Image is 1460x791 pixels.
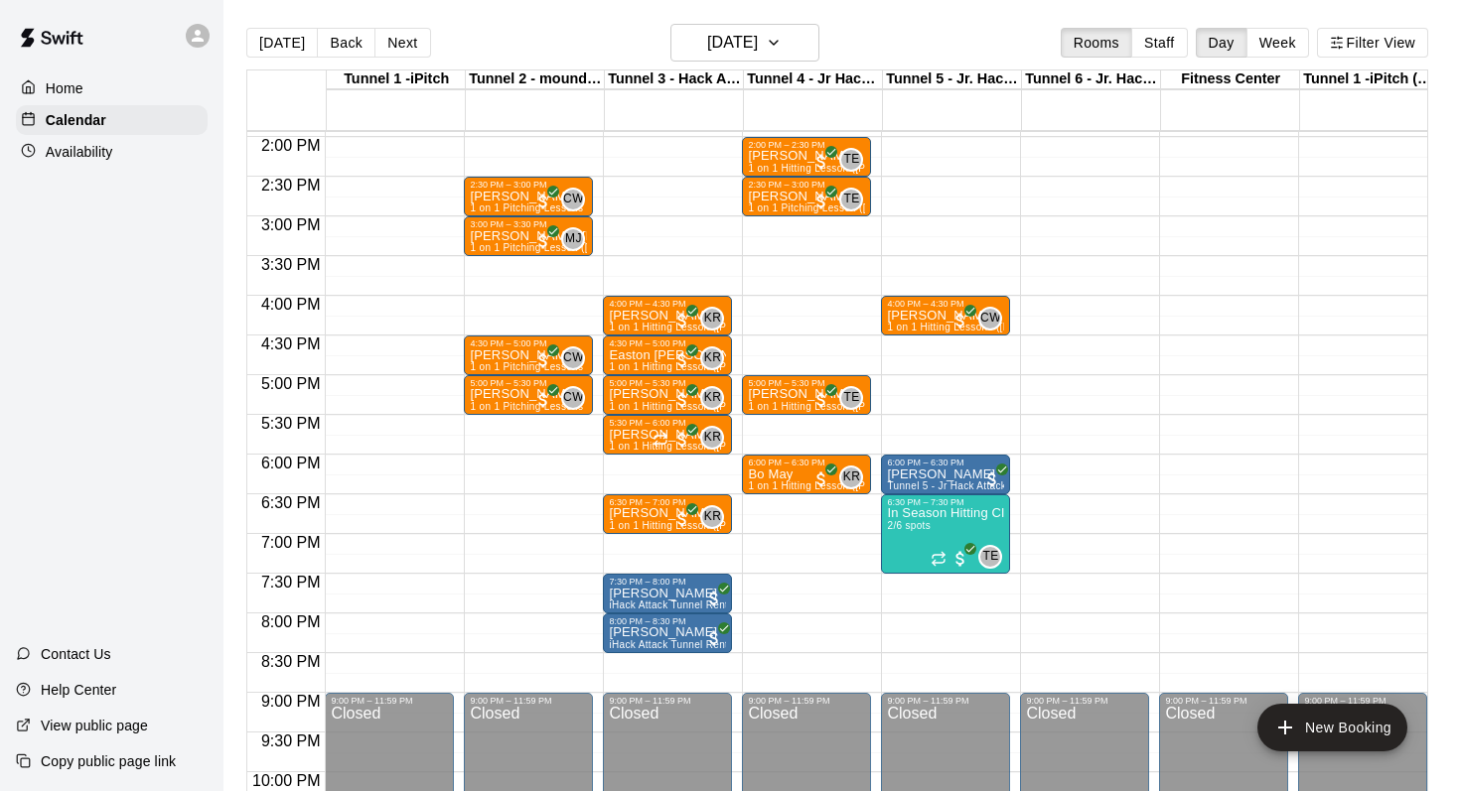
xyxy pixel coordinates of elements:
span: 7:00 PM [256,534,326,551]
div: 2:30 PM – 3:00 PM: Walker Smith [464,177,593,216]
span: All customers have paid [672,509,692,529]
div: 9:00 PM – 11:59 PM [1304,696,1421,706]
div: 3:00 PM – 3:30 PM: Ryder Chmielewski [464,216,593,256]
button: Filter View [1317,28,1428,58]
span: All customers have paid [533,390,553,410]
span: All customers have paid [950,549,970,569]
span: All customers have paid [672,430,692,450]
span: 1 on 1 Hitting Lesson ([PERSON_NAME]) [609,361,805,372]
span: All customers have paid [533,192,553,211]
span: All customers have paid [533,350,553,370]
div: Caden Wallace [978,307,1002,330]
div: 5:00 PM – 5:30 PM: jake ament [742,375,871,415]
span: 1 on 1 Hitting Lesson ([PERSON_NAME]) [609,441,805,452]
div: 9:00 PM – 11:59 PM [470,696,587,706]
span: 9:30 PM [256,732,326,749]
div: 2:30 PM – 3:00 PM [748,180,865,190]
p: Calendar [46,110,106,130]
span: 5:30 PM [256,415,326,432]
span: TE [982,547,998,567]
div: Caden Wallace [561,346,585,370]
div: 5:00 PM – 5:30 PM: Caden Wallace [464,375,593,415]
div: Tyler Eckberg [839,386,863,410]
span: 1 on 1 Pitching Lesson ([PERSON_NAME]) [748,202,952,213]
span: 1 on 1 Hitting Lessons ([PERSON_NAME]) [887,322,1089,332]
span: 6:00 PM [256,455,326,471]
span: 2:30 PM [256,177,326,194]
span: KR [704,428,721,448]
span: All customers have paid [704,589,724,608]
span: 1 on 1 Hitting Lesson ([PERSON_NAME]) [609,322,805,332]
span: CW [980,309,1001,329]
div: 8:00 PM – 8:30 PM: Justin Dickstein [603,613,732,653]
div: Mike Jacobs [561,227,585,251]
div: Tyler Eckberg [978,545,1002,569]
button: [DATE] [670,24,819,62]
span: KR [843,467,860,487]
div: 9:00 PM – 11:59 PM [1165,696,1282,706]
span: MJ [565,229,582,249]
span: All customers have paid [982,469,1002,489]
div: 6:00 PM – 6:30 PM: Tyler Ohde [881,455,1010,494]
div: Kevin Reeves [839,465,863,489]
div: 9:00 PM – 11:59 PM [1026,696,1143,706]
span: 1 on 1 Pitching Lessons ([PERSON_NAME]) [470,361,679,372]
span: 6:30 PM [256,494,326,511]
span: 1 on 1 Hitting Lesson ([PERSON_NAME]) [609,520,805,531]
div: 4:30 PM – 5:00 PM: Oscar Caton [464,335,593,375]
span: Kevin Reeves [847,465,863,489]
span: Caden Wallace [569,346,585,370]
span: Kevin Reeves [708,505,724,529]
div: 4:00 PM – 4:30 PM [887,299,1004,309]
span: Kevin Reeves [708,386,724,410]
a: Home [16,73,208,103]
button: Rooms [1061,28,1132,58]
div: Tunnel 2 - mounds and MOCAP [466,70,605,89]
button: Next [374,28,430,58]
p: View public page [41,716,148,735]
div: 4:30 PM – 5:00 PM [470,338,587,348]
span: 1 on 1 Hitting Lesson ([PERSON_NAME]) [748,480,945,491]
div: 5:00 PM – 5:30 PM [470,378,587,388]
span: Caden Wallace [986,307,1002,330]
span: Caden Wallace [569,386,585,410]
div: 5:00 PM – 5:30 PM [748,378,865,388]
span: All customers have paid [811,390,831,410]
div: 4:00 PM – 4:30 PM: Colten Walters [603,296,732,335]
span: 3:30 PM [256,256,326,273]
div: 6:30 PM – 7:30 PM [887,497,1004,507]
div: Kevin Reeves [700,307,724,330]
span: All customers have paid [672,390,692,410]
span: CW [563,388,584,408]
div: Tyler Eckberg [839,148,863,172]
span: Tyler Eckberg [847,188,863,211]
span: Mike Jacobs [569,227,585,251]
h6: [DATE] [707,29,758,57]
div: Tyler Eckberg [839,188,863,211]
div: 2:30 PM – 3:00 PM [470,180,587,190]
span: All customers have paid [672,350,692,370]
span: KR [704,348,721,368]
span: 8:30 PM [256,653,326,670]
div: 6:30 PM – 7:00 PM [609,497,726,507]
div: 3:00 PM – 3:30 PM [470,219,587,229]
div: Kevin Reeves [700,386,724,410]
div: 4:30 PM – 5:00 PM [609,338,726,348]
div: 6:00 PM – 6:30 PM: Bo May [742,455,871,494]
div: 8:00 PM – 8:30 PM [609,616,726,626]
a: Availability [16,137,208,167]
button: Back [317,28,375,58]
span: 5:00 PM [256,375,326,392]
div: 2:30 PM – 3:00 PM: 1 on 1 Pitching Lesson (Tyler Eckberg) [742,177,871,216]
span: 1 on 1 Pitching Lessons ([PERSON_NAME]) [470,401,679,412]
span: 2/6 spots filled [887,520,931,531]
div: 6:00 PM – 6:30 PM [748,458,865,467]
div: Tunnel 6 - Jr. Hack Attack [1022,70,1161,89]
span: All customers have paid [811,469,831,489]
div: 6:30 PM – 7:00 PM: Landon Collins [603,494,732,534]
span: Tyler Eckberg [847,386,863,410]
a: Calendar [16,105,208,135]
span: Kevin Reeves [708,426,724,450]
p: Home [46,78,83,98]
span: All customers have paid [950,311,970,330]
